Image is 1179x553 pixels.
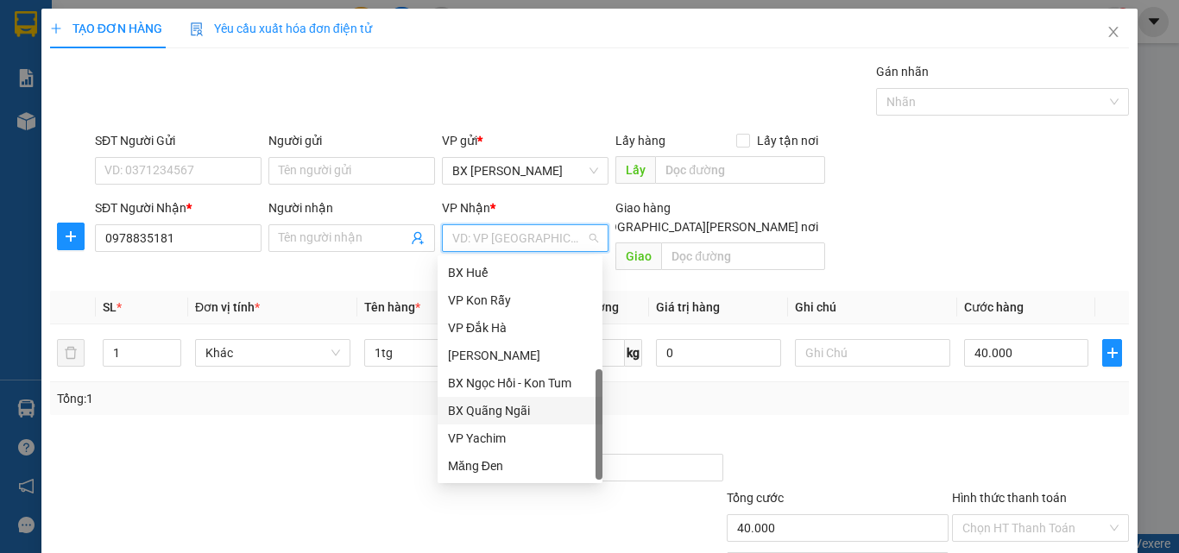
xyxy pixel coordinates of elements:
th: Ghi chú [788,291,957,324]
span: Lấy tận nơi [750,131,825,150]
span: TẠO ĐƠN HÀNG [50,22,162,35]
div: Măng Đen [438,452,602,480]
div: BX Ngọc Hồi - Kon Tum [438,369,602,397]
button: delete [57,339,85,367]
input: Ghi Chú [795,339,950,367]
div: VP Yachim [448,429,592,448]
div: Người nhận [268,198,435,217]
span: Giao hàng [615,201,671,215]
div: SĐT Người Gửi [95,131,262,150]
div: VP Kon Rẫy [448,291,592,310]
div: Tổng: 1 [57,389,457,408]
span: VP Nhận [442,201,490,215]
span: plus [58,229,84,243]
span: BX Phạm Văn Đồng [452,158,598,184]
div: VP Đắk Hà [438,314,602,342]
div: VP Đắk Hà [448,318,592,337]
span: Khác [205,340,340,366]
div: Măng Đen [448,456,592,475]
div: VP Thành Thái [438,342,602,369]
div: BX Quãng Ngãi [438,397,602,424]
span: plus [1103,346,1121,360]
img: icon [190,22,204,36]
span: Tổng cước [727,491,784,505]
span: [GEOGRAPHIC_DATA][PERSON_NAME] nơi [583,217,825,236]
button: Close [1089,9,1138,57]
span: Đơn vị tính [195,300,260,314]
div: BX Ngọc Hồi - Kon Tum [448,374,592,393]
span: Lấy [615,156,655,184]
div: VP Yachim [438,424,602,452]
span: kg [625,339,642,367]
span: Tên hàng [364,300,420,314]
div: BX Quãng Ngãi [448,401,592,420]
div: VP Kon Rẫy [438,286,602,314]
div: [PERSON_NAME] [448,346,592,365]
div: BX Huế [438,259,602,286]
span: SL [103,300,117,314]
span: Giá trị hàng [656,300,720,314]
span: plus [50,22,62,35]
span: user-add [411,231,425,245]
span: Lấy hàng [615,134,665,148]
div: SĐT Người Nhận [95,198,262,217]
input: VD: Bàn, Ghế [364,339,520,367]
div: Người gửi [268,131,435,150]
input: Dọc đường [655,156,825,184]
span: Cước hàng [964,300,1024,314]
input: Dọc đường [661,242,825,270]
div: BX Huế [448,263,592,282]
input: 0 [656,339,780,367]
span: Yêu cầu xuất hóa đơn điện tử [190,22,372,35]
span: Giao [615,242,661,270]
button: plus [1102,339,1122,367]
label: Gán nhãn [876,65,929,79]
span: close [1106,25,1120,39]
label: Hình thức thanh toán [952,491,1067,505]
div: VP gửi [442,131,608,150]
button: plus [57,223,85,250]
